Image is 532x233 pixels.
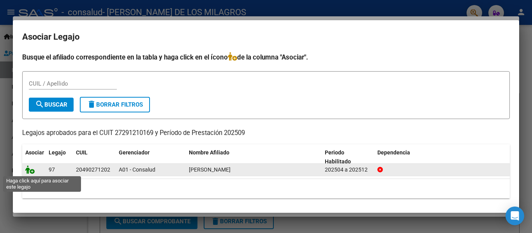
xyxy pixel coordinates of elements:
div: Open Intercom Messenger [506,207,524,225]
div: 20490271202 [76,165,110,174]
span: CUIL [76,149,88,156]
button: Buscar [29,98,74,112]
h4: Busque el afiliado correspondiente en la tabla y haga click en el ícono de la columna "Asociar". [22,52,510,62]
span: Gerenciador [119,149,150,156]
span: DUARTE JOSE ALEJANDRO [189,166,231,173]
button: Borrar Filtros [80,97,150,112]
datatable-header-cell: Asociar [22,144,46,170]
mat-icon: search [35,100,44,109]
mat-icon: delete [87,100,96,109]
div: 1 registros [22,179,510,198]
datatable-header-cell: Legajo [46,144,73,170]
span: A01 - Consalud [119,166,155,173]
datatable-header-cell: Dependencia [374,144,510,170]
span: Asociar [25,149,44,156]
span: Nombre Afiliado [189,149,229,156]
span: Periodo Habilitado [325,149,351,165]
h2: Asociar Legajo [22,30,510,44]
span: Dependencia [377,149,410,156]
datatable-header-cell: Periodo Habilitado [322,144,374,170]
p: Legajos aprobados para el CUIT 27291210169 y Período de Prestación 202509 [22,128,510,138]
div: 202504 a 202512 [325,165,371,174]
datatable-header-cell: Nombre Afiliado [186,144,322,170]
span: Borrar Filtros [87,101,143,108]
span: 97 [49,166,55,173]
span: Buscar [35,101,67,108]
datatable-header-cell: Gerenciador [116,144,186,170]
span: Legajo [49,149,66,156]
datatable-header-cell: CUIL [73,144,116,170]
